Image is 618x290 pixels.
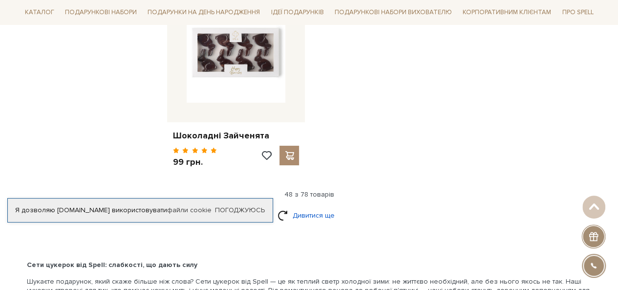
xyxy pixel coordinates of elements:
[277,207,341,224] a: Дивитися ще
[173,130,299,141] a: Шоколадні Зайченята
[215,206,265,215] a: Погоджуюсь
[17,190,601,199] div: 48 з 78 товарів
[187,3,286,103] img: Шоколадні Зайченята
[331,4,456,21] a: Подарункові набори вихователю
[27,261,197,269] b: Сети цукерок від Spell: слабкості, що дають силу
[167,206,212,214] a: файли cookie
[459,4,555,21] a: Корпоративним клієнтам
[558,5,597,20] a: Про Spell
[21,5,58,20] a: Каталог
[144,5,264,20] a: Подарунки на День народження
[173,156,217,168] p: 99 грн.
[8,206,273,215] div: Я дозволяю [DOMAIN_NAME] використовувати
[61,5,141,20] a: Подарункові набори
[267,5,327,20] a: Ідеї подарунків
